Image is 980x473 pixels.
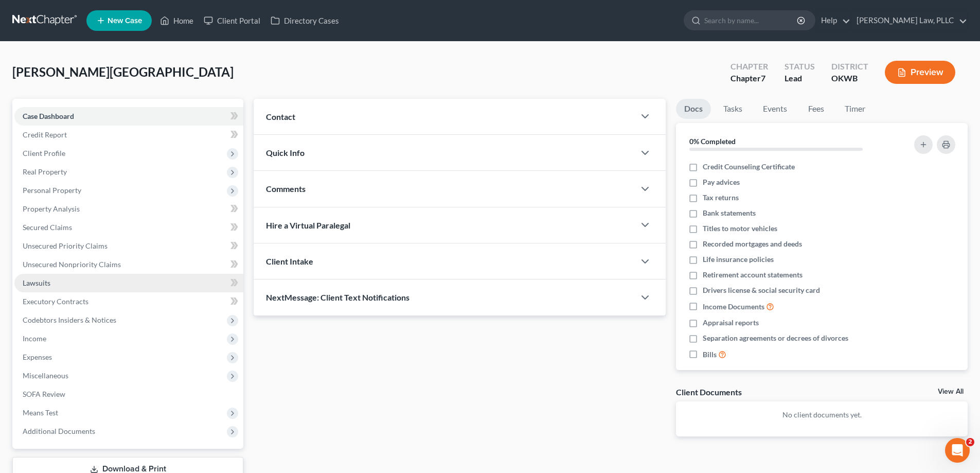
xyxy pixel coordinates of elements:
[23,112,74,120] span: Case Dashboard
[199,11,265,30] a: Client Portal
[730,73,768,84] div: Chapter
[945,438,970,463] iframe: Intercom live chat
[689,137,736,146] strong: 0% Completed
[23,241,108,250] span: Unsecured Priority Claims
[14,218,243,237] a: Secured Claims
[14,237,243,255] a: Unsecured Priority Claims
[761,73,765,83] span: 7
[938,388,964,395] a: View All
[23,316,116,324] span: Codebtors Insiders & Notices
[703,333,848,343] span: Separation agreements or decrees of divorces
[23,167,67,176] span: Real Property
[266,256,313,266] span: Client Intake
[23,390,65,398] span: SOFA Review
[816,11,850,30] a: Help
[23,353,52,361] span: Expenses
[23,371,68,380] span: Miscellaneous
[266,112,295,121] span: Contact
[23,260,121,269] span: Unsecured Nonpriority Claims
[266,220,350,230] span: Hire a Virtual Paralegal
[23,427,95,435] span: Additional Documents
[23,223,72,232] span: Secured Claims
[831,73,868,84] div: OKWB
[703,349,717,360] span: Bills
[836,99,874,119] a: Timer
[703,270,803,280] span: Retirement account statements
[23,278,50,287] span: Lawsuits
[14,107,243,126] a: Case Dashboard
[14,255,243,274] a: Unsecured Nonpriority Claims
[703,208,756,218] span: Bank statements
[265,11,344,30] a: Directory Cases
[676,387,742,397] div: Client Documents
[23,149,65,157] span: Client Profile
[785,73,815,84] div: Lead
[703,254,774,265] span: Life insurance policies
[703,192,739,203] span: Tax returns
[266,184,306,194] span: Comments
[704,11,798,30] input: Search by name...
[676,99,711,119] a: Docs
[266,148,305,157] span: Quick Info
[684,410,959,420] p: No client documents yet.
[14,385,243,404] a: SOFA Review
[755,99,795,119] a: Events
[14,126,243,144] a: Credit Report
[108,17,142,25] span: New Case
[703,162,795,172] span: Credit Counseling Certificate
[14,292,243,311] a: Executory Contracts
[23,408,58,417] span: Means Test
[23,297,88,306] span: Executory Contracts
[23,204,80,213] span: Property Analysis
[23,334,46,343] span: Income
[730,61,768,73] div: Chapter
[266,292,409,302] span: NextMessage: Client Text Notifications
[703,223,777,234] span: Titles to motor vehicles
[14,200,243,218] a: Property Analysis
[715,99,751,119] a: Tasks
[885,61,955,84] button: Preview
[703,285,820,295] span: Drivers license & social security card
[703,239,802,249] span: Recorded mortgages and deeds
[23,130,67,139] span: Credit Report
[799,99,832,119] a: Fees
[831,61,868,73] div: District
[14,274,243,292] a: Lawsuits
[785,61,815,73] div: Status
[703,302,764,312] span: Income Documents
[12,64,234,79] span: [PERSON_NAME][GEOGRAPHIC_DATA]
[966,438,974,446] span: 2
[703,318,759,328] span: Appraisal reports
[23,186,81,195] span: Personal Property
[703,177,740,187] span: Pay advices
[851,11,967,30] a: [PERSON_NAME] Law, PLLC
[155,11,199,30] a: Home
